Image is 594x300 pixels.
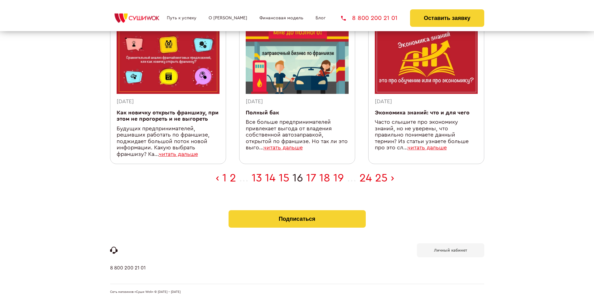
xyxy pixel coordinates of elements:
[229,210,366,228] button: Подписаться
[252,172,262,184] a: 13
[316,16,326,21] a: Блог
[434,248,467,252] b: Личный кабинет
[246,110,279,115] a: Полный бак
[117,110,219,122] a: Как новичку открыть франшизу, при этом не прогореть и не выгореть
[222,172,227,184] a: 1
[352,15,398,21] span: 8 800 200 21 01
[117,126,220,158] div: Будущих предпринимателей, решивших работать по франшизе, поджидает большой поток новой информации...
[246,119,349,151] div: Все больше предпринимателей привлекает выгода от владения собственной автозаправкой, открытой по ...
[167,16,196,21] a: Путь к успеху
[216,172,219,184] a: « Previous
[259,16,303,21] a: Финансовая модель
[230,172,236,184] a: 2
[110,290,181,294] span: Сеть магазинов «Суши Wok» © [DATE] - [DATE]
[375,99,478,105] div: [DATE]
[375,172,388,184] a: 25
[391,172,394,184] a: Next »
[117,99,220,105] div: [DATE]
[417,243,484,257] a: Личный кабинет
[408,145,447,150] a: читать дальше
[110,265,146,284] a: 8 800 200 21 01
[375,119,478,151] div: Часто слышите про экономику знаний, но не уверены, что правильно понимаете данный термин? Из стат...
[292,172,303,184] span: 16
[347,172,356,184] span: ...
[341,15,398,21] a: 8 800 200 21 01
[246,99,349,105] div: [DATE]
[306,172,316,184] a: 17
[279,172,289,184] a: 15
[360,172,372,184] a: 24
[375,110,470,115] a: Экономика знаний: что и для чего
[239,172,249,184] span: ...
[319,172,330,184] a: 18
[263,145,303,150] a: читать дальше
[265,172,276,184] a: 14
[333,172,344,184] a: 19
[410,9,484,27] button: Оставить заявку
[209,16,247,21] a: О [PERSON_NAME]
[159,152,198,157] a: читать дальше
